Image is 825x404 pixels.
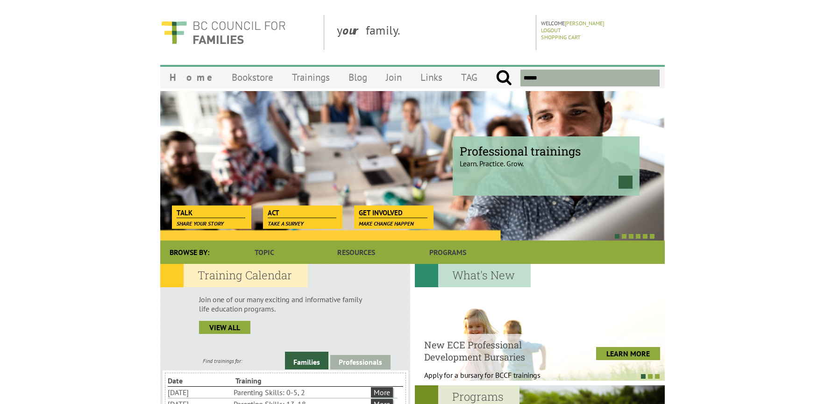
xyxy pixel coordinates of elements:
span: Act [268,208,336,218]
a: More [371,387,393,397]
a: Get Involved Make change happen [354,206,432,219]
a: TAG [452,66,487,88]
li: [DATE] [168,387,232,398]
div: y family. [329,15,536,50]
a: Act Take a survey [263,206,341,219]
div: Browse By: [160,241,219,264]
li: Parenting Skills: 0-5, 2 [234,387,369,398]
a: [PERSON_NAME] [565,20,605,27]
li: Training [235,375,301,386]
h2: Training Calendar [160,264,308,287]
a: Bookstore [222,66,283,88]
span: Talk [177,208,245,218]
a: Topic [219,241,310,264]
span: Get Involved [359,208,427,218]
input: Submit [496,70,512,86]
a: Talk Share your story [172,206,250,219]
p: Join one of our many exciting and informative family life education programs. [199,295,371,313]
a: Trainings [283,66,339,88]
img: BC Council for FAMILIES [160,15,286,50]
a: Resources [310,241,402,264]
p: Apply for a bursary for BCCF trainings West... [424,370,564,389]
span: Share your story [177,220,224,227]
h4: New ECE Professional Development Bursaries [424,339,564,363]
a: LEARN MORE [596,347,660,360]
p: Learn. Practice. Grow. [460,151,633,168]
div: Find trainings for: [160,357,285,364]
a: view all [199,321,250,334]
a: Families [285,352,328,369]
span: Make change happen [359,220,414,227]
a: Professionals [330,355,391,369]
a: Programs [402,241,494,264]
li: Date [168,375,234,386]
a: Shopping Cart [541,34,581,41]
a: Logout [541,27,561,34]
a: Join [377,66,411,88]
a: Links [411,66,452,88]
strong: our [342,22,366,38]
a: Blog [339,66,377,88]
h2: What's New [415,264,531,287]
span: Take a survey [268,220,304,227]
span: Professional trainings [460,143,633,159]
p: Welcome [541,20,662,27]
a: Home [160,66,222,88]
